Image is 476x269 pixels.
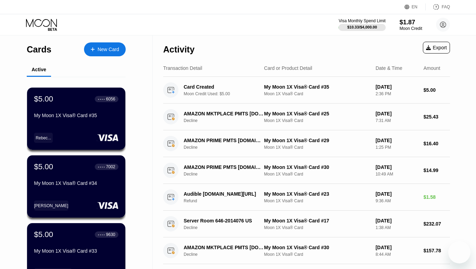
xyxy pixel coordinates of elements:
[339,18,385,23] div: Visa Monthly Spend Limit
[184,118,269,123] div: Decline
[34,201,68,211] div: [PERSON_NAME]
[34,113,118,118] div: My Moon 1X Visa® Card #35
[376,198,418,203] div: 9:36 AM
[264,111,370,116] div: My Moon 1X Visa® Card #25
[376,225,418,230] div: 1:38 AM
[426,45,447,50] div: Export
[184,138,264,143] div: AMAZON PRIME PMTS [DOMAIN_NAME][URL]
[264,84,370,90] div: My Moon 1X Visa® Card #35
[376,218,418,223] div: [DATE]
[376,118,418,123] div: 7:31 AM
[163,65,202,71] div: Transaction Detail
[424,65,440,71] div: Amount
[184,172,269,177] div: Decline
[376,138,418,143] div: [DATE]
[84,42,126,56] div: New Card
[163,44,194,55] div: Activity
[184,252,269,257] div: Decline
[184,198,269,203] div: Refund
[184,111,264,116] div: AMAZON MKTPLACE PMTS [DOMAIN_NAME][URL]
[184,191,264,197] div: Audible [DOMAIN_NAME][URL]
[264,118,370,123] div: Moon 1X Visa® Card
[264,191,370,197] div: My Moon 1X Visa® Card #23
[264,164,370,170] div: My Moon 1X Visa® Card #30
[426,3,450,10] div: FAQ
[424,114,450,120] div: $25.43
[376,84,418,90] div: [DATE]
[264,172,370,177] div: Moon 1X Visa® Card
[264,218,370,223] div: My Moon 1X Visa® Card #17
[347,25,377,29] div: $10.33 / $4,000.00
[376,172,418,177] div: 10:49 AM
[424,194,450,200] div: $1.58
[424,248,450,253] div: $157.78
[163,211,450,237] div: Server Room 646-2014076 USDeclineMy Moon 1X Visa® Card #17Moon 1X Visa® Card[DATE]1:38 AM$232.07
[424,141,450,146] div: $16.40
[34,133,53,143] div: Rebec...
[106,232,115,237] div: 9630
[163,104,450,130] div: AMAZON MKTPLACE PMTS [DOMAIN_NAME][URL]DeclineMy Moon 1X Visa® Card #25Moon 1X Visa® Card[DATE]7:...
[448,241,470,263] iframe: Button to launch messaging window
[424,221,450,227] div: $232.07
[376,164,418,170] div: [DATE]
[34,248,118,254] div: My Moon 1X Visa® Card #33
[264,252,370,257] div: Moon 1X Visa® Card
[184,145,269,150] div: Decline
[264,65,312,71] div: Card or Product Detail
[32,67,46,72] div: Active
[184,245,264,250] div: AMAZON MKTPLACE PMTS [DOMAIN_NAME][URL]
[376,91,418,96] div: 2:36 PM
[442,5,450,9] div: FAQ
[163,77,450,104] div: Card CreatedMoon Credit Used: $5.00My Moon 1X Visa® Card #35Moon 1X Visa® Card[DATE]2:36 PM$5.00
[424,168,450,173] div: $14.99
[34,180,118,186] div: My Moon 1X Visa® Card #34
[376,111,418,116] div: [DATE]
[376,65,402,71] div: Date & Time
[34,95,53,104] div: $5.00
[34,230,53,239] div: $5.00
[163,130,450,157] div: AMAZON PRIME PMTS [DOMAIN_NAME][URL]DeclineMy Moon 1X Visa® Card #29Moon 1X Visa® Card[DATE]1:25 ...
[27,88,125,150] div: $5.00● ● ● ●6056My Moon 1X Visa® Card #35Rebec...
[376,145,418,150] div: 1:25 PM
[424,87,450,93] div: $5.00
[184,91,269,96] div: Moon Credit Used: $5.00
[27,155,125,218] div: $5.00● ● ● ●7002My Moon 1X Visa® Card #34[PERSON_NAME]
[400,19,422,26] div: $1.87
[339,18,385,31] div: Visa Monthly Spend Limit$10.33/$4,000.00
[376,191,418,197] div: [DATE]
[27,44,51,55] div: Cards
[376,252,418,257] div: 8:44 AM
[184,164,264,170] div: AMAZON PRIME PMTS [DOMAIN_NAME][URL]
[400,19,422,31] div: $1.87Moon Credit
[34,203,68,208] div: [PERSON_NAME]
[412,5,418,9] div: EN
[163,237,450,264] div: AMAZON MKTPLACE PMTS [DOMAIN_NAME][URL]DeclineMy Moon 1X Visa® Card #30Moon 1X Visa® Card[DATE]8:...
[423,42,450,54] div: Export
[264,91,370,96] div: Moon 1X Visa® Card
[98,98,105,100] div: ● ● ● ●
[264,138,370,143] div: My Moon 1X Visa® Card #29
[106,164,115,169] div: 7002
[264,145,370,150] div: Moon 1X Visa® Card
[184,218,264,223] div: Server Room 646-2014076 US
[404,3,426,10] div: EN
[264,225,370,230] div: Moon 1X Visa® Card
[98,234,105,236] div: ● ● ● ●
[98,47,119,52] div: New Card
[34,162,53,171] div: $5.00
[376,245,418,250] div: [DATE]
[98,166,105,168] div: ● ● ● ●
[36,136,51,140] div: Rebec...
[163,157,450,184] div: AMAZON PRIME PMTS [DOMAIN_NAME][URL]DeclineMy Moon 1X Visa® Card #30Moon 1X Visa® Card[DATE]10:49...
[184,225,269,230] div: Decline
[264,245,370,250] div: My Moon 1X Visa® Card #30
[264,198,370,203] div: Moon 1X Visa® Card
[184,84,264,90] div: Card Created
[106,97,115,101] div: 6056
[163,184,450,211] div: Audible [DOMAIN_NAME][URL]RefundMy Moon 1X Visa® Card #23Moon 1X Visa® Card[DATE]9:36 AM$1.58
[400,26,422,31] div: Moon Credit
